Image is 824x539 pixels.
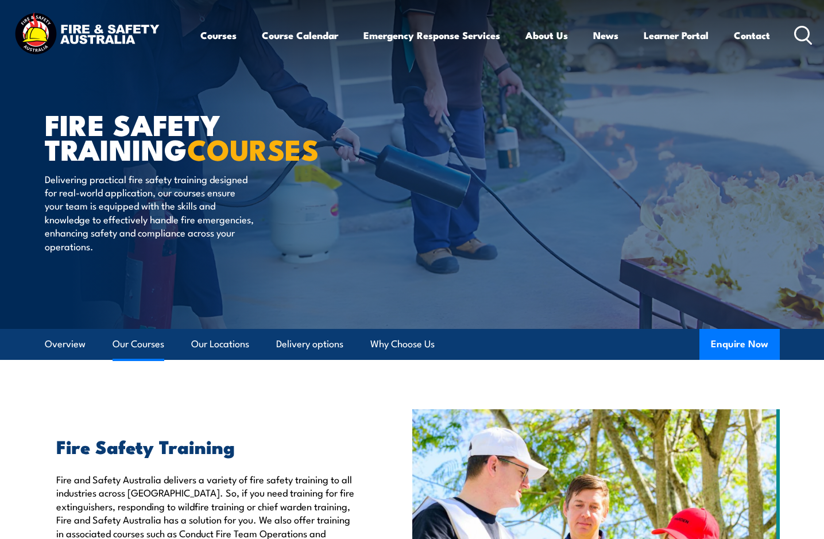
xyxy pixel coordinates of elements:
[187,126,319,170] strong: COURSES
[370,329,435,359] a: Why Choose Us
[45,329,86,359] a: Overview
[200,20,237,51] a: Courses
[191,329,249,359] a: Our Locations
[525,20,568,51] a: About Us
[699,329,780,360] button: Enquire Now
[113,329,164,359] a: Our Courses
[45,111,328,161] h1: FIRE SAFETY TRAINING
[262,20,338,51] a: Course Calendar
[644,20,709,51] a: Learner Portal
[734,20,770,51] a: Contact
[45,172,254,253] p: Delivering practical fire safety training designed for real-world application, our courses ensure...
[276,329,343,359] a: Delivery options
[56,438,359,454] h2: Fire Safety Training
[593,20,618,51] a: News
[363,20,500,51] a: Emergency Response Services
